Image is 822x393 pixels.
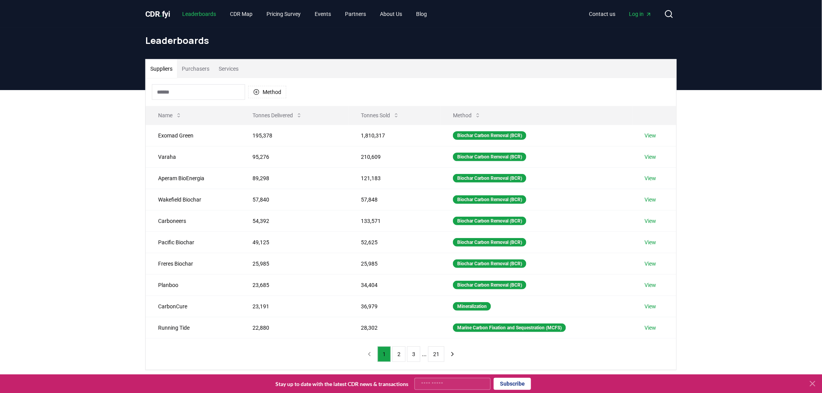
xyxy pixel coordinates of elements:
td: 210,609 [348,146,441,167]
a: CDR Map [224,7,259,21]
td: 52,625 [348,231,441,253]
td: Aperam BioEnergia [146,167,240,189]
td: 57,848 [348,189,441,210]
td: Planboo [146,274,240,296]
td: Carboneers [146,210,240,231]
a: View [645,281,657,289]
td: 23,191 [240,296,348,317]
a: View [645,174,657,182]
td: 195,378 [240,125,348,146]
a: View [645,260,657,268]
a: View [645,132,657,139]
div: Biochar Carbon Removal (BCR) [453,259,526,268]
a: CDR.fyi [145,9,170,19]
a: View [645,196,657,203]
button: next page [446,346,459,362]
a: View [645,303,657,310]
button: Services [214,59,243,78]
button: 2 [392,346,406,362]
td: Wakefield Biochar [146,189,240,210]
td: Running Tide [146,317,240,338]
td: 95,276 [240,146,348,167]
div: Biochar Carbon Removal (BCR) [453,174,526,183]
button: 3 [407,346,420,362]
span: Log in [629,10,652,18]
button: Method [248,86,286,98]
button: Tonnes Sold [355,108,406,123]
a: About Us [374,7,409,21]
td: Varaha [146,146,240,167]
div: Mineralization [453,302,491,311]
a: View [645,324,657,332]
td: 36,979 [348,296,441,317]
td: 133,571 [348,210,441,231]
div: Biochar Carbon Removal (BCR) [453,153,526,161]
button: Name [152,108,188,123]
div: Biochar Carbon Removal (BCR) [453,281,526,289]
div: Biochar Carbon Removal (BCR) [453,238,526,247]
td: 25,985 [348,253,441,274]
td: 49,125 [240,231,348,253]
td: 1,810,317 [348,125,441,146]
td: Exomad Green [146,125,240,146]
span: CDR fyi [145,9,170,19]
a: Contact us [583,7,622,21]
button: Purchasers [177,59,214,78]
a: View [645,238,657,246]
td: 25,985 [240,253,348,274]
button: 21 [428,346,444,362]
td: 57,840 [240,189,348,210]
span: . [160,9,162,19]
button: Tonnes Delivered [246,108,308,123]
a: Pricing Survey [261,7,307,21]
td: 89,298 [240,167,348,189]
li: ... [422,350,427,359]
div: Marine Carbon Fixation and Sequestration (MCFS) [453,323,566,332]
div: Biochar Carbon Removal (BCR) [453,217,526,225]
td: 54,392 [240,210,348,231]
td: Pacific Biochar [146,231,240,253]
a: Blog [410,7,434,21]
td: 22,880 [240,317,348,338]
a: Leaderboards [176,7,223,21]
button: Suppliers [146,59,177,78]
a: View [645,153,657,161]
div: Biochar Carbon Removal (BCR) [453,131,526,140]
button: Method [447,108,487,123]
div: Biochar Carbon Removal (BCR) [453,195,526,204]
nav: Main [583,7,658,21]
nav: Main [176,7,434,21]
a: View [645,217,657,225]
td: 28,302 [348,317,441,338]
a: Partners [339,7,373,21]
td: 34,404 [348,274,441,296]
button: 1 [378,346,391,362]
td: CarbonCure [146,296,240,317]
td: 23,685 [240,274,348,296]
h1: Leaderboards [145,34,677,47]
td: 121,183 [348,167,441,189]
td: Freres Biochar [146,253,240,274]
a: Log in [623,7,658,21]
a: Events [309,7,338,21]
